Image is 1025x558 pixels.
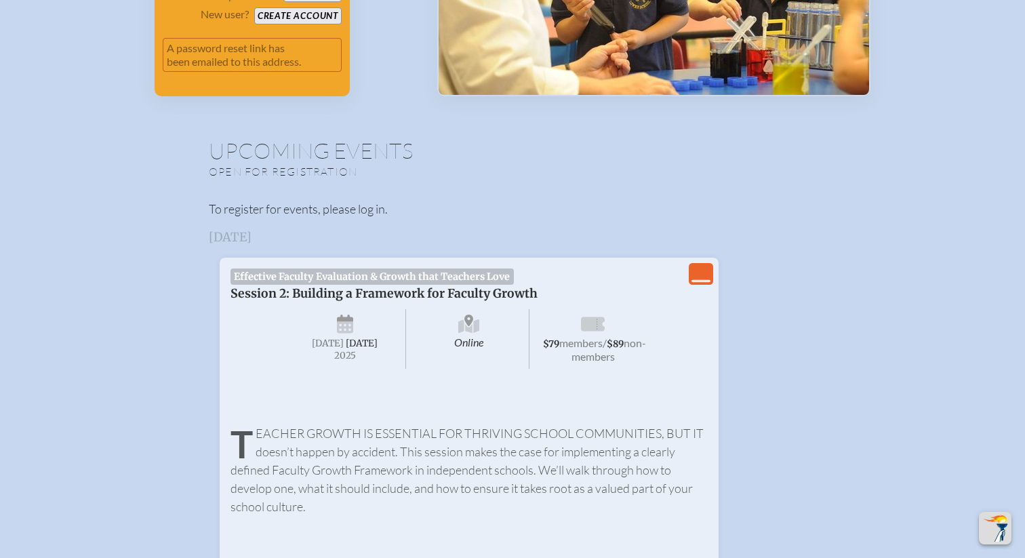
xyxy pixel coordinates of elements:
[979,512,1011,544] button: Scroll Top
[571,336,647,363] span: non-members
[209,231,816,244] h3: [DATE]
[163,38,342,72] p: A password reset link has been emailed to this address.
[296,351,395,361] span: 2025
[254,7,342,24] button: Create account
[346,338,378,349] span: [DATE]
[543,338,559,350] span: $79
[409,309,530,369] span: Online
[607,338,624,350] span: $89
[982,515,1009,542] img: To the top
[312,338,344,349] span: [DATE]
[559,336,603,349] span: members
[209,140,816,161] h1: Upcoming Events
[603,336,607,349] span: /
[230,286,538,301] span: Session 2: Building a Framework for Faculty Growth
[230,268,514,285] span: Effective Faculty Evaluation & Growth that Teachers Love
[201,7,249,21] p: New user?
[209,165,567,178] p: Open for registration
[209,200,816,218] p: To register for events, please log in.
[230,424,708,516] p: Teacher growth is essential for thriving school communities, but it doesn’t happen by accident. T...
